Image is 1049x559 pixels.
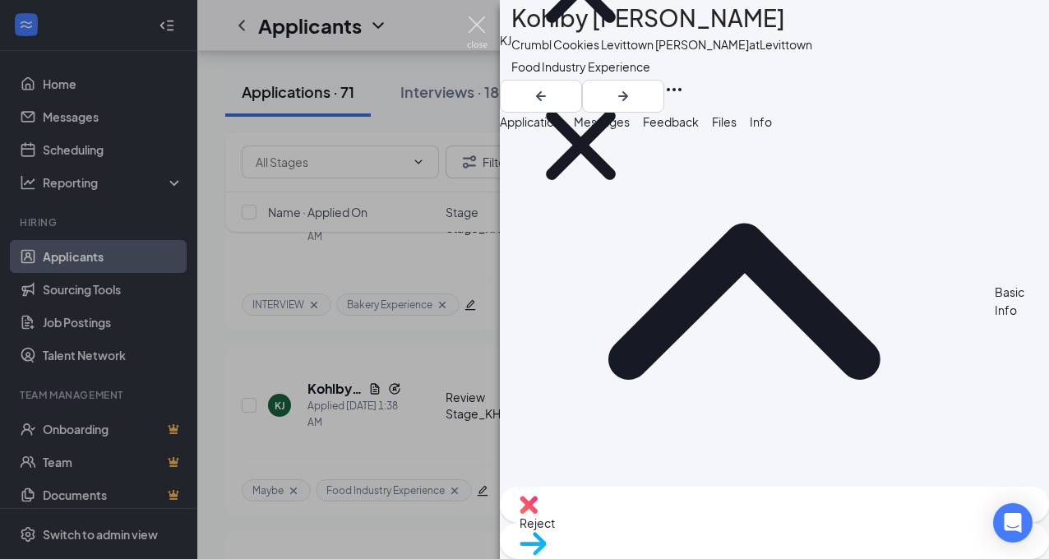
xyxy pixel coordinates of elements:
[993,503,1033,543] div: Open Intercom Messenger
[500,57,988,545] svg: ChevronUp
[750,114,772,129] span: Info
[520,515,555,530] span: Reject
[511,76,650,215] svg: Cross
[574,114,630,129] span: Messages
[995,283,1042,319] div: Basic Info
[582,80,664,113] button: ArrowRight
[511,59,650,74] span: Food Industry Experience
[500,80,582,113] button: ArrowLeftNew
[500,31,511,49] div: KJ
[613,86,633,106] svg: ArrowRight
[531,86,551,106] svg: ArrowLeftNew
[664,80,684,99] svg: Ellipses
[500,114,561,129] span: Application
[643,114,699,129] span: Feedback
[712,114,737,129] span: Files
[511,36,812,53] div: Crumbl Cookies Levittown [PERSON_NAME] at Levittown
